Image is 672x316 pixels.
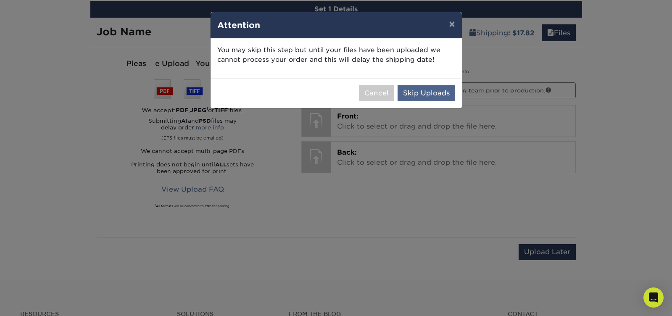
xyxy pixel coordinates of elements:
button: Cancel [359,85,394,101]
button: × [442,12,461,36]
div: Open Intercom Messenger [643,287,664,308]
p: You may skip this step but until your files have been uploaded we cannot process your order and t... [217,45,455,65]
h4: Attention [217,19,455,32]
button: Skip Uploads [398,85,455,101]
